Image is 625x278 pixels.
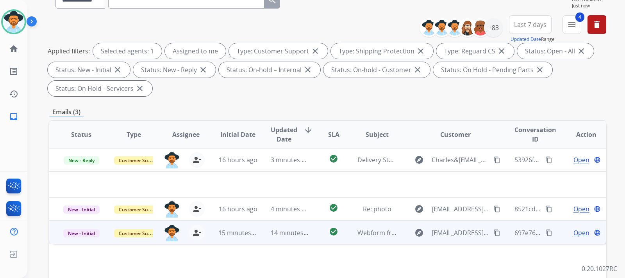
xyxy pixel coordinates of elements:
[594,229,601,236] mat-icon: language
[71,130,91,139] span: Status
[48,46,90,56] p: Applied filters:
[545,229,552,236] mat-icon: content_copy
[554,121,606,148] th: Action
[113,65,122,74] mat-icon: close
[3,11,25,33] img: avatar
[594,156,601,163] mat-icon: language
[49,107,84,117] p: Emails (3)
[545,205,552,212] mat-icon: content_copy
[304,125,313,135] mat-icon: arrow_downward
[164,225,180,241] img: agent-avatar
[164,152,180,168] img: agent-avatar
[433,62,552,78] div: Status: On Hold - Pending Parts
[9,67,18,76] mat-icon: list_alt
[331,43,433,59] div: Type: Shipping Protection
[511,36,555,42] span: Range
[493,156,500,163] mat-icon: content_copy
[192,204,202,214] mat-icon: person_remove
[432,228,489,237] span: [EMAIL_ADDRESS][DOMAIN_NAME]
[414,228,424,237] mat-icon: explore
[64,156,99,165] span: New - Reply
[573,204,589,214] span: Open
[9,44,18,53] mat-icon: home
[271,228,316,237] span: 14 minutes ago
[562,15,581,34] button: 4
[135,84,145,93] mat-icon: close
[493,229,500,236] mat-icon: content_copy
[220,130,255,139] span: Initial Date
[582,264,617,273] p: 0.20.1027RC
[219,156,257,164] span: 16 hours ago
[63,205,100,214] span: New - Initial
[517,43,594,59] div: Status: Open - All
[164,201,180,218] img: agent-avatar
[114,229,165,237] span: Customer Support
[416,46,425,56] mat-icon: close
[114,156,165,165] span: Customer Support
[329,203,338,212] mat-icon: check_circle
[414,204,424,214] mat-icon: explore
[271,205,312,213] span: 4 minutes ago
[414,155,424,165] mat-icon: explore
[114,205,165,214] span: Customer Support
[329,227,338,236] mat-icon: check_circle
[440,130,471,139] span: Customer
[357,156,463,164] span: Delivery Status Notification (Failure)
[413,65,422,74] mat-icon: close
[545,156,552,163] mat-icon: content_copy
[311,46,320,56] mat-icon: close
[573,228,589,237] span: Open
[48,62,130,78] div: Status: New - Initial
[229,43,328,59] div: Type: Customer Support
[9,89,18,99] mat-icon: history
[198,65,208,74] mat-icon: close
[514,125,556,144] span: Conversation ID
[127,130,141,139] span: Type
[192,155,202,165] mat-icon: person_remove
[493,205,500,212] mat-icon: content_copy
[271,125,297,144] span: Updated Date
[497,46,506,56] mat-icon: close
[165,43,226,59] div: Assigned to me
[573,155,589,165] span: Open
[366,130,389,139] span: Subject
[93,43,162,59] div: Selected agents: 1
[567,20,577,29] mat-icon: menu
[219,62,320,78] div: Status: On-hold – Internal
[484,18,503,37] div: +83
[432,204,489,214] span: [EMAIL_ADDRESS][DOMAIN_NAME]
[432,155,489,165] span: Charles&[EMAIL_ADDRESS][DOMAIN_NAME]
[63,229,100,237] span: New - Initial
[303,65,312,74] mat-icon: close
[48,81,152,96] div: Status: On Hold - Servicers
[133,62,216,78] div: Status: New - Reply
[329,154,338,163] mat-icon: check_circle
[172,130,200,139] span: Assignee
[328,130,339,139] span: SLA
[594,205,601,212] mat-icon: language
[575,12,584,22] span: 4
[436,43,514,59] div: Type: Reguard CS
[514,23,546,26] span: Last 7 days
[511,36,541,42] button: Updated Date
[577,46,586,56] mat-icon: close
[592,20,602,29] mat-icon: delete
[535,65,545,74] mat-icon: close
[271,156,312,164] span: 3 minutes ago
[572,3,606,9] span: Just now
[218,228,264,237] span: 15 minutes ago
[219,205,257,213] span: 16 hours ago
[192,228,202,237] mat-icon: person_remove
[9,112,18,121] mat-icon: inbox
[509,15,552,34] button: Last 7 days
[363,205,391,213] span: Re: photo
[357,228,534,237] span: Webform from [EMAIL_ADDRESS][DOMAIN_NAME] on [DATE]
[323,62,430,78] div: Status: On-hold - Customer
